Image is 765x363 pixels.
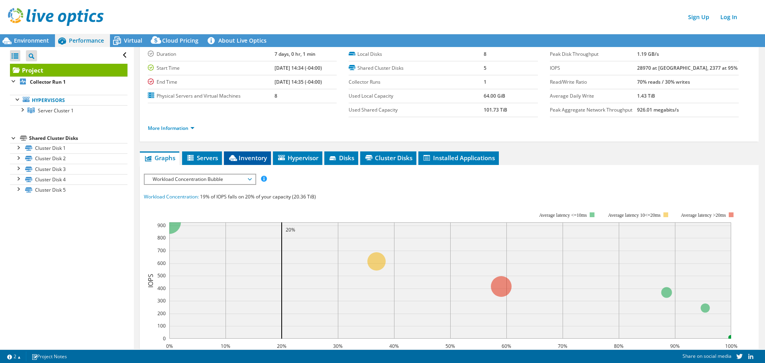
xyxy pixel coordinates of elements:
[228,154,267,162] span: Inventory
[683,353,732,359] span: Share on social media
[2,351,26,361] a: 2
[637,51,659,57] b: 1.19 GB/s
[149,175,251,184] span: Workload Concentration Bubble
[550,92,637,100] label: Average Daily Write
[162,37,198,44] span: Cloud Pricing
[38,107,74,114] span: Server Cluster 1
[637,106,679,113] b: 926.01 megabits/s
[8,8,104,26] img: live_optics_svg.svg
[550,50,637,58] label: Peak Disk Throughput
[30,78,66,85] b: Collector Run 1
[558,343,567,349] text: 70%
[286,226,295,233] text: 20%
[349,64,484,72] label: Shared Cluster Disks
[148,78,275,86] label: End Time
[277,343,286,349] text: 20%
[186,154,218,162] span: Servers
[275,78,322,85] b: [DATE] 14:35 (-04:00)
[637,65,738,71] b: 28970 at [GEOGRAPHIC_DATA], 2377 at 95%
[157,285,166,292] text: 400
[148,92,275,100] label: Physical Servers and Virtual Machines
[364,154,412,162] span: Cluster Disks
[157,310,166,317] text: 200
[550,78,637,86] label: Read/Write Ratio
[10,64,127,77] a: Project
[10,143,127,153] a: Cluster Disk 1
[157,297,166,304] text: 300
[10,153,127,164] a: Cluster Disk 2
[148,50,275,58] label: Duration
[637,92,655,99] b: 1.43 TiB
[349,106,484,114] label: Used Shared Capacity
[484,106,507,113] b: 101.73 TiB
[445,343,455,349] text: 50%
[349,50,484,58] label: Local Disks
[204,34,273,47] a: About Live Optics
[275,92,277,99] b: 8
[157,222,166,229] text: 900
[221,343,230,349] text: 10%
[10,174,127,184] a: Cluster Disk 4
[144,193,199,200] span: Workload Concentration:
[157,247,166,254] text: 700
[328,154,354,162] span: Disks
[277,154,318,162] span: Hypervisor
[10,77,127,87] a: Collector Run 1
[716,11,741,23] a: Log In
[349,78,484,86] label: Collector Runs
[614,343,624,349] text: 80%
[681,212,726,218] text: Average latency >20ms
[144,154,175,162] span: Graphs
[539,212,587,218] tspan: Average latency <=10ms
[275,65,322,71] b: [DATE] 14:34 (-04:00)
[148,64,275,72] label: Start Time
[166,343,173,349] text: 0%
[200,193,316,200] span: 19% of IOPS falls on 20% of your capacity (20.36 TiB)
[684,11,713,23] a: Sign Up
[550,106,637,114] label: Peak Aggregate Network Throughput
[163,335,166,342] text: 0
[484,65,486,71] b: 5
[484,78,486,85] b: 1
[69,37,104,44] span: Performance
[422,154,495,162] span: Installed Applications
[148,125,194,131] a: More Information
[725,343,738,349] text: 100%
[146,274,155,288] text: IOPS
[157,234,166,241] text: 800
[10,95,127,105] a: Hypervisors
[484,51,486,57] b: 8
[389,343,399,349] text: 40%
[157,272,166,279] text: 500
[10,105,127,116] a: Server Cluster 1
[124,37,142,44] span: Virtual
[10,184,127,195] a: Cluster Disk 5
[333,343,343,349] text: 30%
[10,164,127,174] a: Cluster Disk 3
[29,133,127,143] div: Shared Cluster Disks
[484,92,505,99] b: 64.00 GiB
[502,343,511,349] text: 60%
[670,343,680,349] text: 90%
[349,92,484,100] label: Used Local Capacity
[637,78,690,85] b: 70% reads / 30% writes
[157,260,166,267] text: 600
[550,64,637,72] label: IOPS
[275,51,316,57] b: 7 days, 0 hr, 1 min
[14,37,49,44] span: Environment
[26,351,73,361] a: Project Notes
[157,322,166,329] text: 100
[608,212,661,218] tspan: Average latency 10<=20ms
